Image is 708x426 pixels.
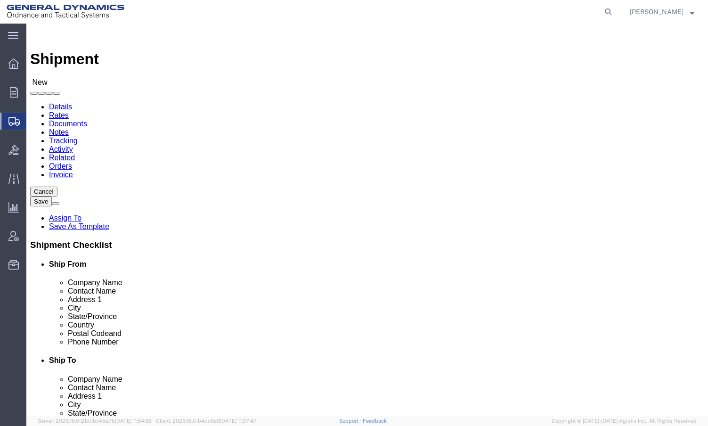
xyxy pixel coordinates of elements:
span: Copyright © [DATE]-[DATE] Agistix Inc., All Rights Reserved [552,417,697,425]
a: Feedback [363,418,387,424]
button: [PERSON_NAME] [629,6,695,17]
img: logo [7,5,124,19]
span: Client: 2025.16.0-b4dc8a9 [156,418,257,424]
span: Server: 2025.16.0-21b0bc45e7b [38,418,152,424]
span: Aaron Craig [630,7,684,17]
span: [DATE] 11:54:36 [115,418,152,424]
a: Support [339,418,363,424]
iframe: FS Legacy Container [26,24,708,416]
span: [DATE] 11:37:47 [220,418,257,424]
